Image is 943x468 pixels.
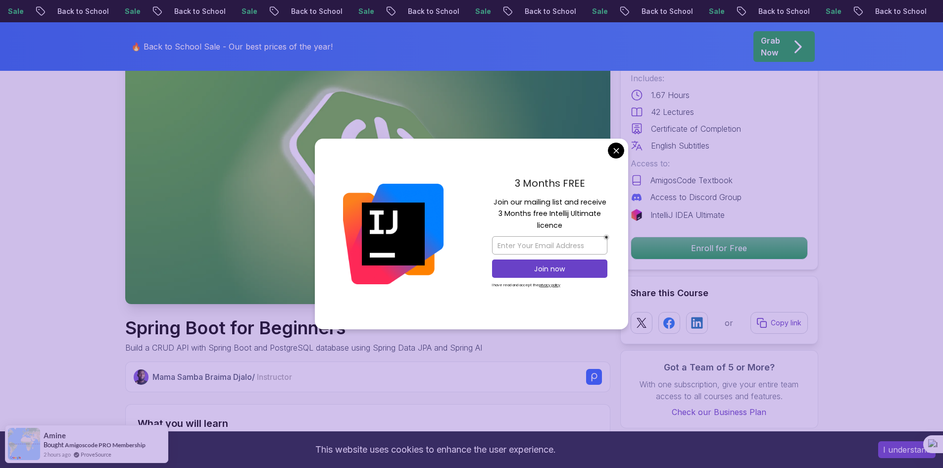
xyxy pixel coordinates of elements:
[631,237,808,260] button: Enroll for Free
[8,428,40,460] img: provesource social proof notification image
[152,371,292,383] p: Mama Samba Braima Djalo /
[725,317,733,329] p: or
[631,378,808,402] p: With one subscription, give your entire team access to all courses and features.
[44,450,71,459] span: 2 hours ago
[631,157,808,169] p: Access to:
[690,6,722,16] p: Sale
[651,123,741,135] p: Certificate of Completion
[650,209,725,221] p: IntelliJ IDEA Ultimate
[257,372,292,382] span: Instructor
[631,361,808,374] h3: Got a Team of 5 or More?
[651,89,690,101] p: 1.67 Hours
[134,369,149,385] img: Nelson Djalo
[650,191,742,203] p: Access to Discord Group
[138,416,598,430] h2: What you will learn
[81,450,111,459] a: ProveSource
[131,41,333,52] p: 🔥 Back to School Sale - Our best prices of the year!
[856,6,924,16] p: Back to School
[750,312,808,334] button: Copy link
[631,72,808,84] p: Includes:
[44,431,66,440] span: Amine
[39,6,106,16] p: Back to School
[125,342,482,354] p: Build a CRUD API with Spring Boot and PostgreSQL database using Spring Data JPA and Spring AI
[740,6,807,16] p: Back to School
[125,318,482,338] h1: Spring Boot for Beginners
[650,174,733,186] p: AmigosCode Textbook
[456,6,488,16] p: Sale
[651,140,709,152] p: English Subtitles
[631,209,643,221] img: jetbrains logo
[623,6,690,16] p: Back to School
[761,35,780,58] p: Grab Now
[155,6,223,16] p: Back to School
[631,406,808,418] a: Check our Business Plan
[573,6,605,16] p: Sale
[340,6,371,16] p: Sale
[631,286,808,300] h2: Share this Course
[65,441,146,449] a: Amigoscode PRO Membership
[44,441,64,449] span: Bought
[106,6,138,16] p: Sale
[506,6,573,16] p: Back to School
[878,441,936,458] button: Accept cookies
[771,318,801,328] p: Copy link
[807,6,839,16] p: Sale
[389,6,456,16] p: Back to School
[125,31,610,304] img: spring-boot-for-beginners_thumbnail
[651,106,694,118] p: 42 Lectures
[7,439,863,461] div: This website uses cookies to enhance the user experience.
[223,6,254,16] p: Sale
[272,6,340,16] p: Back to School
